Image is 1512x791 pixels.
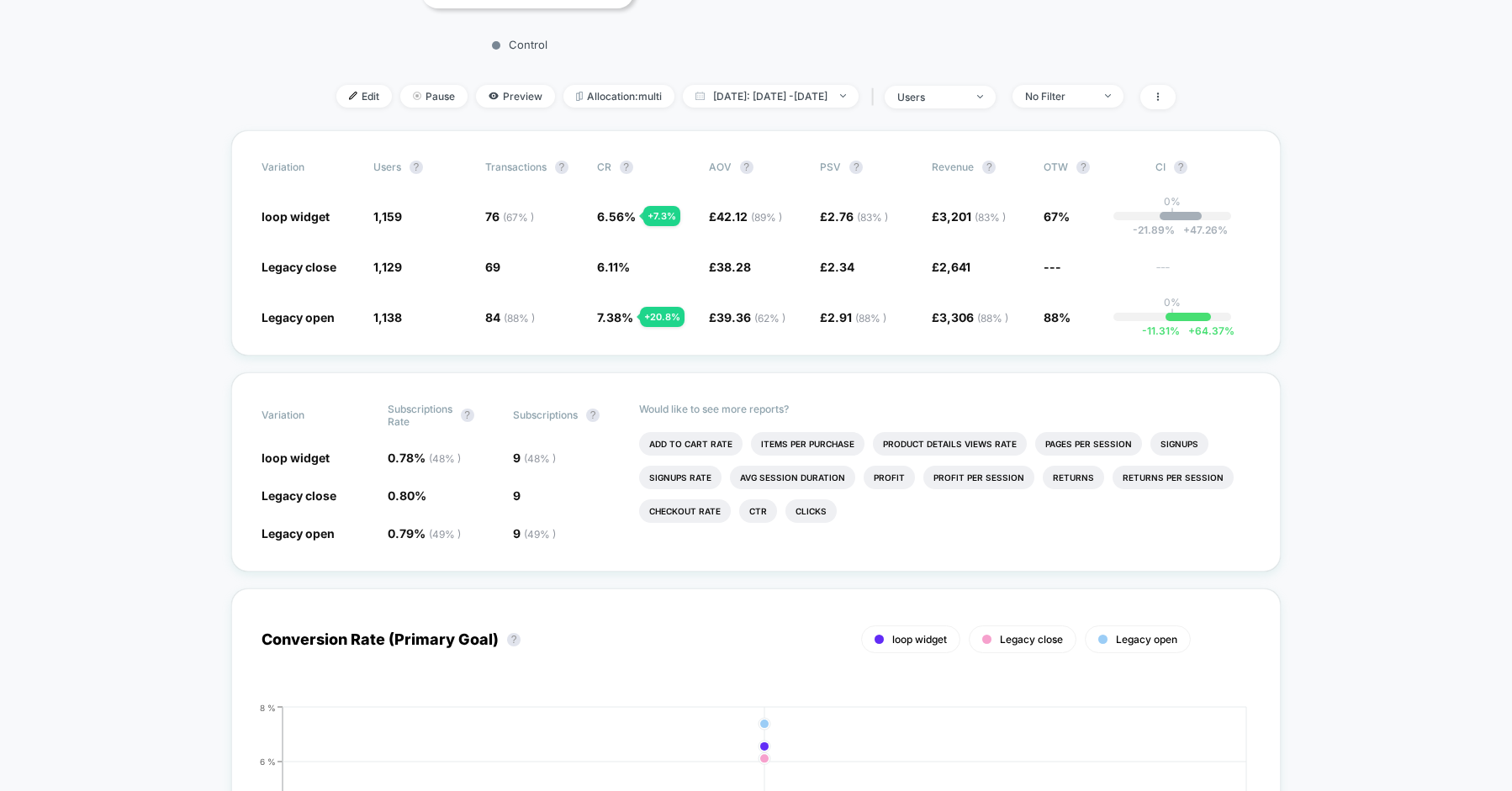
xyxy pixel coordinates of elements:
[820,209,888,224] span: £
[897,91,965,103] div: users
[932,209,1006,224] span: £
[1171,208,1174,220] p: |
[476,85,555,108] span: Preview
[857,211,888,224] span: ( 83 % )
[597,260,630,274] span: 6.11 %
[754,312,785,324] span: ( 62 % )
[524,528,556,541] span: ( 49 % )
[260,702,276,712] tspan: 8 %
[1113,466,1234,489] li: Returns Per Session
[849,161,863,174] button: ?
[262,488,336,503] span: Legacy close
[513,526,556,541] span: 9
[429,528,461,541] span: ( 49 % )
[716,260,751,274] span: 38.28
[932,260,970,274] span: £
[524,452,556,465] span: ( 48 % )
[709,161,732,173] span: AOV
[485,161,547,173] span: Transactions
[400,85,468,108] span: Pause
[864,466,915,489] li: Profit
[939,209,1006,224] span: 3,201
[504,312,535,324] span: ( 88 % )
[1175,224,1228,236] span: 47.26 %
[555,161,568,174] button: ?
[827,310,886,324] span: 2.91
[388,488,426,503] span: 0.80 %
[751,432,864,456] li: Items Per Purchase
[639,403,1251,415] p: Would like to see more reports?
[982,161,996,174] button: ?
[388,526,461,541] span: 0.79 %
[1025,90,1092,103] div: No Filter
[503,211,534,224] span: ( 67 % )
[1150,432,1208,456] li: Signups
[855,312,886,324] span: ( 88 % )
[695,92,705,100] img: calendar
[730,466,855,489] li: Avg Session Duration
[388,403,452,428] span: Subscriptions Rate
[820,161,841,173] span: PSV
[1133,224,1175,236] span: -21.89 %
[1188,324,1195,337] span: +
[262,260,336,274] span: Legacy close
[513,409,578,421] span: Subscriptions
[683,85,859,108] span: [DATE]: [DATE] - [DATE]
[507,633,521,646] button: ?
[1171,308,1174,321] p: |
[1044,260,1061,274] span: ---
[429,452,461,465] span: ( 48 % )
[1155,161,1248,174] span: CI
[739,499,777,523] li: Ctr
[1043,466,1104,489] li: Returns
[373,209,402,224] span: 1,159
[262,310,335,324] span: Legacy open
[485,310,535,324] span: 84
[262,403,354,428] span: Variation
[1000,633,1063,646] span: Legacy close
[827,260,854,274] span: 2.34
[1044,161,1136,174] span: OTW
[923,466,1034,489] li: Profit Per Session
[388,451,461,465] span: 0.78 %
[1035,432,1142,456] li: Pages Per Session
[643,206,680,226] div: + 7.3 %
[1105,94,1111,98] img: end
[716,209,782,224] span: 42.12
[1164,296,1181,308] p: 0%
[620,161,633,174] button: ?
[336,85,392,108] span: Edit
[639,499,731,523] li: Checkout Rate
[1044,310,1071,324] span: 88%
[1155,262,1250,275] span: ---
[262,161,354,174] span: Variation
[709,260,751,274] span: £
[513,488,521,503] span: 9
[576,92,583,101] img: rebalance
[785,499,837,523] li: Clicks
[349,92,357,100] img: edit
[932,161,974,173] span: Revenue
[820,260,854,274] span: £
[597,161,611,173] span: CR
[1142,324,1180,337] span: -11.31 %
[373,260,402,274] span: 1,129
[597,209,636,224] span: 6.56 %
[1076,161,1090,174] button: ?
[413,92,421,100] img: end
[716,310,785,324] span: 39.36
[262,451,330,465] span: loop widget
[709,209,782,224] span: £
[563,85,674,108] span: Allocation: multi
[892,633,947,646] span: loop widget
[639,432,743,456] li: Add To Cart Rate
[932,310,1008,324] span: £
[413,38,626,51] p: Control
[262,526,335,541] span: Legacy open
[840,94,846,98] img: end
[977,312,1008,324] span: ( 88 % )
[1044,209,1070,224] span: 67%
[485,209,534,224] span: 76
[1180,324,1234,337] span: 64.37 %
[640,307,685,327] div: + 20.8 %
